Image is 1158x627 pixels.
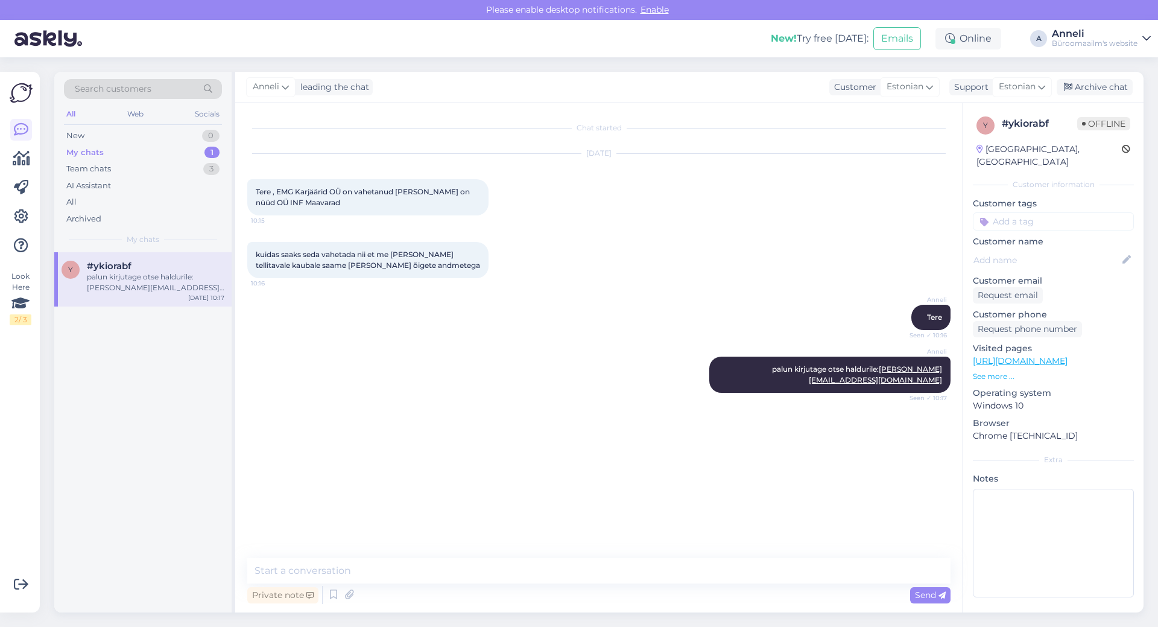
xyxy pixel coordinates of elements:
[66,180,111,192] div: AI Assistant
[973,179,1134,190] div: Customer information
[976,143,1122,168] div: [GEOGRAPHIC_DATA], [GEOGRAPHIC_DATA]
[253,80,279,94] span: Anneli
[949,81,989,94] div: Support
[203,163,220,175] div: 3
[935,28,1001,49] div: Online
[125,106,146,122] div: Web
[973,197,1134,210] p: Customer tags
[999,80,1036,94] span: Estonian
[66,213,101,225] div: Archived
[1052,29,1151,48] a: AnneliBüroomaailm's website
[127,234,159,245] span: My chats
[1057,79,1133,95] div: Archive chat
[973,287,1043,304] div: Request email
[87,261,131,272] span: #ykiorabf
[927,313,942,322] span: Tere
[902,331,947,340] span: Seen ✓ 10:16
[771,33,797,44] b: New!
[256,187,472,207] span: Tere , EMG Karjäärid OÜ on vahetanud [PERSON_NAME] on nüüd OÜ INF Maavarad
[973,253,1120,267] input: Add name
[1052,39,1137,48] div: Büroomaailm's website
[1030,30,1047,47] div: A
[256,250,480,270] span: kuidas saaks seda vahetada nii et me [PERSON_NAME] tellitavale kaubale saame [PERSON_NAME] õigete...
[10,81,33,104] img: Askly Logo
[973,399,1134,412] p: Windows 10
[10,314,31,325] div: 2 / 3
[973,308,1134,321] p: Customer phone
[902,347,947,356] span: Anneli
[973,321,1082,337] div: Request phone number
[973,371,1134,382] p: See more ...
[188,293,224,302] div: [DATE] 10:17
[66,163,111,175] div: Team chats
[296,81,369,94] div: leading the chat
[66,130,84,142] div: New
[204,147,220,159] div: 1
[973,342,1134,355] p: Visited pages
[66,147,104,159] div: My chats
[973,275,1134,287] p: Customer email
[202,130,220,142] div: 0
[771,31,868,46] div: Try free [DATE]:
[10,271,31,325] div: Look Here
[915,590,946,600] span: Send
[973,387,1134,399] p: Operating system
[247,148,951,159] div: [DATE]
[772,364,942,384] span: palun kirjutage otse haldurile:
[1002,116,1077,131] div: # ykiorabf
[247,123,951,133] div: Chat started
[973,473,1134,485] p: Notes
[1077,117,1130,130] span: Offline
[251,279,296,288] span: 10:16
[87,272,224,293] div: palun kirjutage otse haldurile: [PERSON_NAME][EMAIL_ADDRESS][DOMAIN_NAME]
[1052,29,1137,39] div: Anneli
[973,235,1134,248] p: Customer name
[973,454,1134,465] div: Extra
[902,393,947,403] span: Seen ✓ 10:17
[973,212,1134,231] input: Add a tag
[873,27,921,50] button: Emails
[829,81,876,94] div: Customer
[637,4,672,15] span: Enable
[983,121,988,130] span: y
[247,587,318,603] div: Private note
[66,196,77,208] div: All
[887,80,923,94] span: Estonian
[192,106,222,122] div: Socials
[68,265,73,274] span: y
[973,430,1134,442] p: Chrome [TECHNICAL_ID]
[902,295,947,304] span: Anneli
[973,355,1068,366] a: [URL][DOMAIN_NAME]
[973,417,1134,430] p: Browser
[64,106,78,122] div: All
[75,83,151,95] span: Search customers
[251,216,296,225] span: 10:15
